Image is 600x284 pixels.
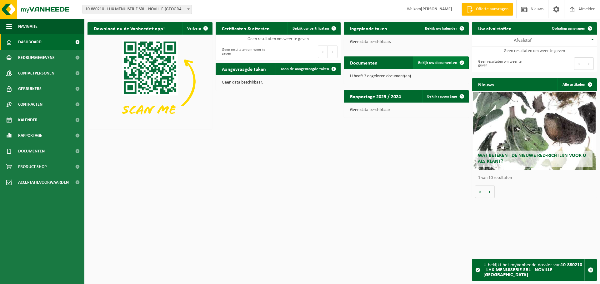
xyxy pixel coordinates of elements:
span: 10-880210 - LHX MENUISERIE SRL - NOVILLE-SUR-MÉHAIGNE [83,5,192,14]
a: Wat betekent de nieuwe RED-richtlijn voor u als klant? [473,92,596,170]
span: Bedrijfsgegevens [18,50,55,65]
button: Vorige [475,185,485,198]
p: U heeft 2 ongelezen document(en). [350,74,462,79]
h2: Rapportage 2025 / 2024 [344,90,407,102]
strong: 10-880210 - LHX MENUISERIE SRL - NOVILLE-[GEOGRAPHIC_DATA] [483,262,582,277]
a: Bekijk uw certificaten [287,22,340,35]
a: Bekijk uw documenten [413,56,468,69]
div: Geen resultaten om weer te geven [219,45,275,59]
h2: Certificaten & attesten [216,22,276,34]
strong: [PERSON_NAME] [421,7,452,12]
button: Previous [318,46,328,58]
span: Navigatie [18,19,37,34]
span: Afvalstof [514,38,532,43]
span: Wat betekent de nieuwe RED-richtlijn voor u als klant? [478,153,586,164]
p: Geen data beschikbaar [350,108,462,112]
button: Verberg [182,22,212,35]
a: Ophaling aanvragen [547,22,596,35]
span: Toon de aangevraagde taken [281,67,329,71]
span: Verberg [187,26,201,31]
span: Bekijk uw kalender [425,26,457,31]
h2: Documenten [344,56,384,69]
h2: Aangevraagde taken [216,63,272,75]
span: Gebruikers [18,81,42,97]
span: 10-880210 - LHX MENUISERIE SRL - NOVILLE-SUR-MÉHAIGNE [82,5,192,14]
span: Acceptatievoorwaarden [18,175,69,190]
td: Geen resultaten om weer te geven [216,35,341,43]
a: Alle artikelen [557,78,596,91]
img: Download de VHEPlus App [87,35,212,128]
span: Rapportage [18,128,42,143]
a: Bekijk uw kalender [420,22,468,35]
span: Bekijk uw certificaten [292,26,329,31]
button: Next [328,46,337,58]
span: Product Shop [18,159,47,175]
h2: Uw afvalstoffen [472,22,518,34]
span: Dashboard [18,34,42,50]
p: Geen data beschikbaar. [350,40,462,44]
h2: Ingeplande taken [344,22,393,34]
span: Documenten [18,143,45,159]
span: Contracten [18,97,42,112]
a: Bekijk rapportage [422,90,468,103]
span: Contactpersonen [18,65,54,81]
h2: Download nu de Vanheede+ app! [87,22,171,34]
p: Geen data beschikbaar. [222,80,334,85]
h2: Nieuws [472,78,500,90]
button: Volgende [485,185,495,198]
span: Bekijk uw documenten [418,61,457,65]
a: Offerte aanvragen [462,3,513,16]
span: Offerte aanvragen [474,6,510,12]
span: Kalender [18,112,37,128]
span: Ophaling aanvragen [552,26,585,31]
button: Previous [574,57,584,70]
div: Geen resultaten om weer te geven [475,57,531,70]
button: Next [584,57,594,70]
div: U bekijkt het myVanheede dossier van [483,259,584,281]
a: Toon de aangevraagde taken [276,63,340,75]
p: 1 van 10 resultaten [478,176,594,180]
td: Geen resultaten om weer te geven [472,46,597,55]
